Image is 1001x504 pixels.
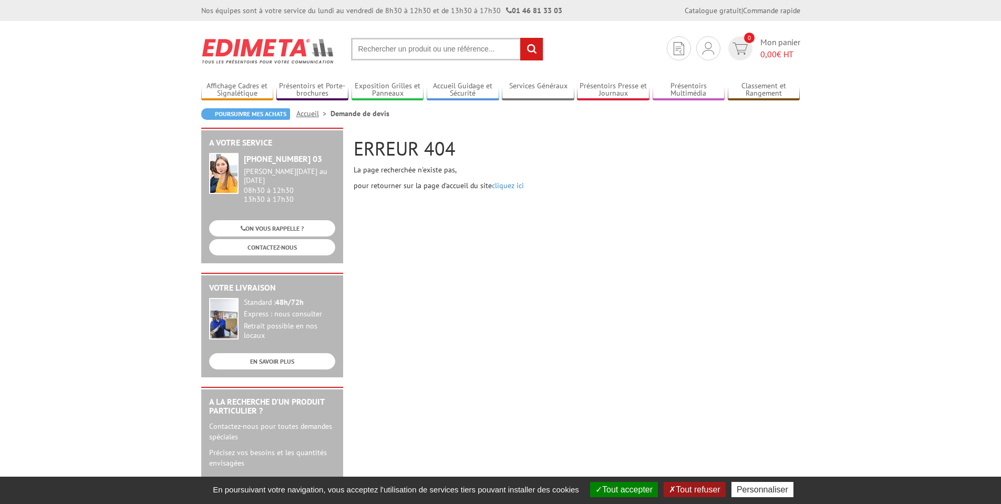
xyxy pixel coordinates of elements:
[244,167,335,203] div: 08h30 à 12h30 13h30 à 17h30
[209,447,335,468] p: Précisez vos besoins et les quantités envisagées
[354,138,800,159] h1: ERREUR 404
[244,310,335,319] div: Express : nous consulter
[674,42,684,55] img: devis rapide
[760,36,800,60] span: Mon panier
[520,38,543,60] input: rechercher
[276,81,349,99] a: Présentoirs et Porte-brochures
[590,482,658,497] button: Tout accepter
[352,81,424,99] a: Exposition Grilles et Panneaux
[209,239,335,255] a: CONTACTEZ-NOUS
[744,33,755,43] span: 0
[244,153,322,164] strong: [PHONE_NUMBER] 03
[703,42,714,55] img: devis rapide
[653,81,725,99] a: Présentoirs Multimédia
[201,5,562,16] div: Nos équipes sont à votre service du lundi au vendredi de 8h30 à 12h30 et de 13h30 à 17h30
[664,482,725,497] button: Tout refuser
[732,43,748,55] img: devis rapide
[492,181,524,190] a: cliquez ici
[209,421,335,442] p: Contactez-nous pour toutes demandes spéciales
[506,6,562,15] strong: 01 46 81 33 03
[331,108,389,119] li: Demande de devis
[685,5,800,16] div: |
[209,153,239,194] img: widget-service.jpg
[209,138,335,148] h2: A votre service
[244,167,335,185] div: [PERSON_NAME][DATE] au [DATE]
[209,298,239,340] img: widget-livraison.jpg
[726,36,800,60] a: devis rapide 0 Mon panier 0,00€ HT
[209,353,335,369] a: EN SAVOIR PLUS
[743,6,800,15] a: Commande rapide
[201,81,274,99] a: Affichage Cadres et Signalétique
[275,297,304,307] strong: 48h/72h
[731,482,793,497] button: Personnaliser (fenêtre modale)
[244,322,335,341] div: Retrait possible en nos locaux
[209,397,335,416] h2: A la recherche d'un produit particulier ?
[201,108,290,120] a: Poursuivre mes achats
[201,32,335,70] img: Edimeta
[354,180,800,191] p: pour retourner sur la page d'accueil du site
[209,220,335,236] a: ON VOUS RAPPELLE ?
[427,81,499,99] a: Accueil Guidage et Sécurité
[208,485,584,494] span: En poursuivant votre navigation, vous acceptez l'utilisation de services tiers pouvant installer ...
[502,81,574,99] a: Services Généraux
[760,48,800,60] span: € HT
[760,49,777,59] span: 0,00
[244,298,335,307] div: Standard :
[351,38,543,60] input: Rechercher un produit ou une référence...
[577,81,649,99] a: Présentoirs Presse et Journaux
[296,109,331,118] a: Accueil
[209,283,335,293] h2: Votre livraison
[728,81,800,99] a: Classement et Rangement
[354,164,800,175] p: La page recherchée n'existe pas,
[685,6,741,15] a: Catalogue gratuit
